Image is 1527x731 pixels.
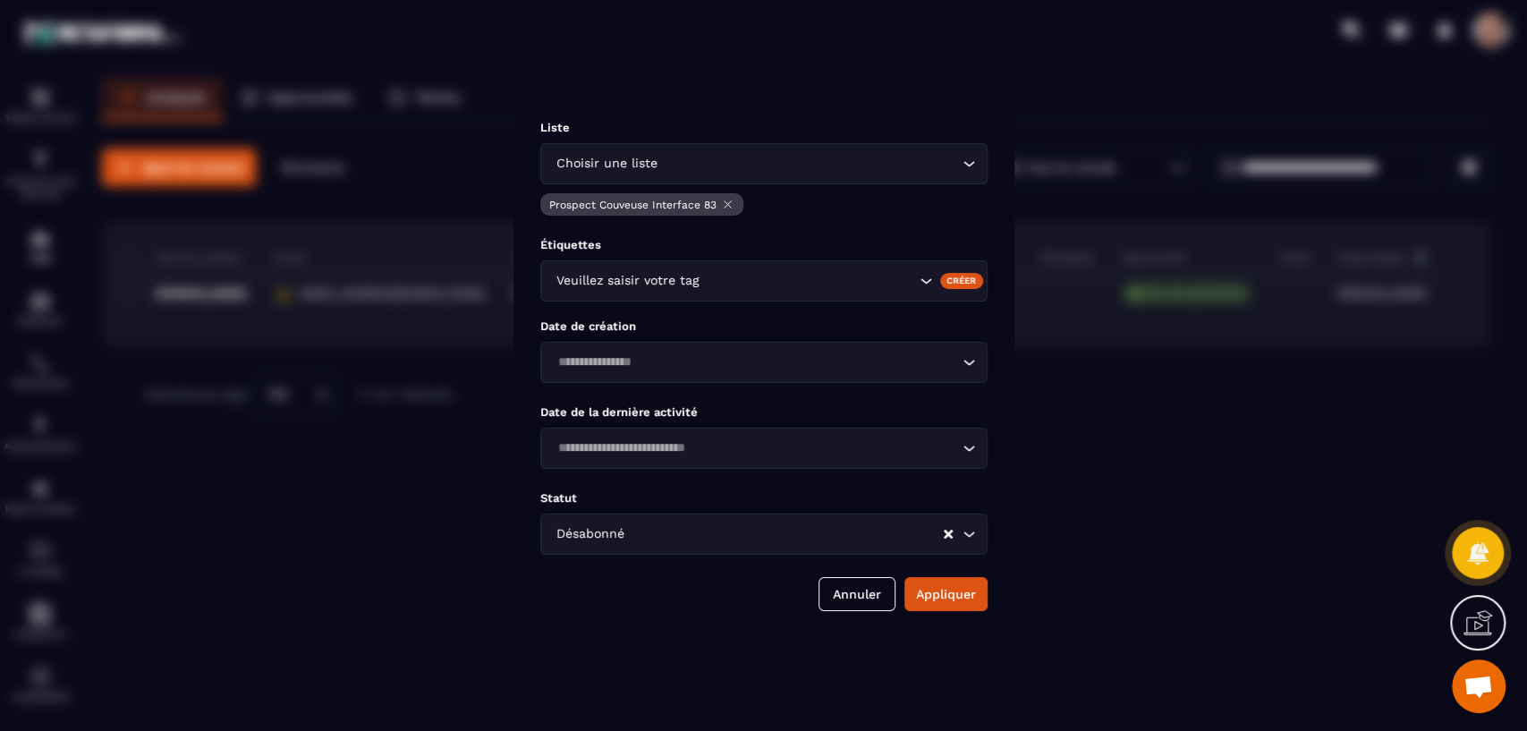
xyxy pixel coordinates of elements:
[1452,659,1506,713] div: Ouvrir le chat
[944,527,953,540] button: Clear Selected
[939,272,983,288] div: Créer
[540,342,988,383] div: Search for option
[702,271,915,291] input: Search for option
[540,491,988,505] p: Statut
[552,353,958,372] input: Search for option
[628,524,942,544] input: Search for option
[540,143,988,184] div: Search for option
[540,121,988,134] p: Liste
[552,154,661,174] span: Choisir une liste
[540,260,988,302] div: Search for option
[552,271,702,291] span: Veuillez saisir votre tag
[540,319,988,333] p: Date de création
[661,154,958,174] input: Search for option
[819,577,895,611] button: Annuler
[540,514,988,555] div: Search for option
[904,577,988,611] button: Appliquer
[540,428,988,469] div: Search for option
[552,438,958,458] input: Search for option
[540,405,988,419] p: Date de la dernière activité
[549,198,717,210] p: Prospect Couveuse Interface 83
[540,238,988,251] p: Étiquettes
[552,524,628,544] span: Désabonné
